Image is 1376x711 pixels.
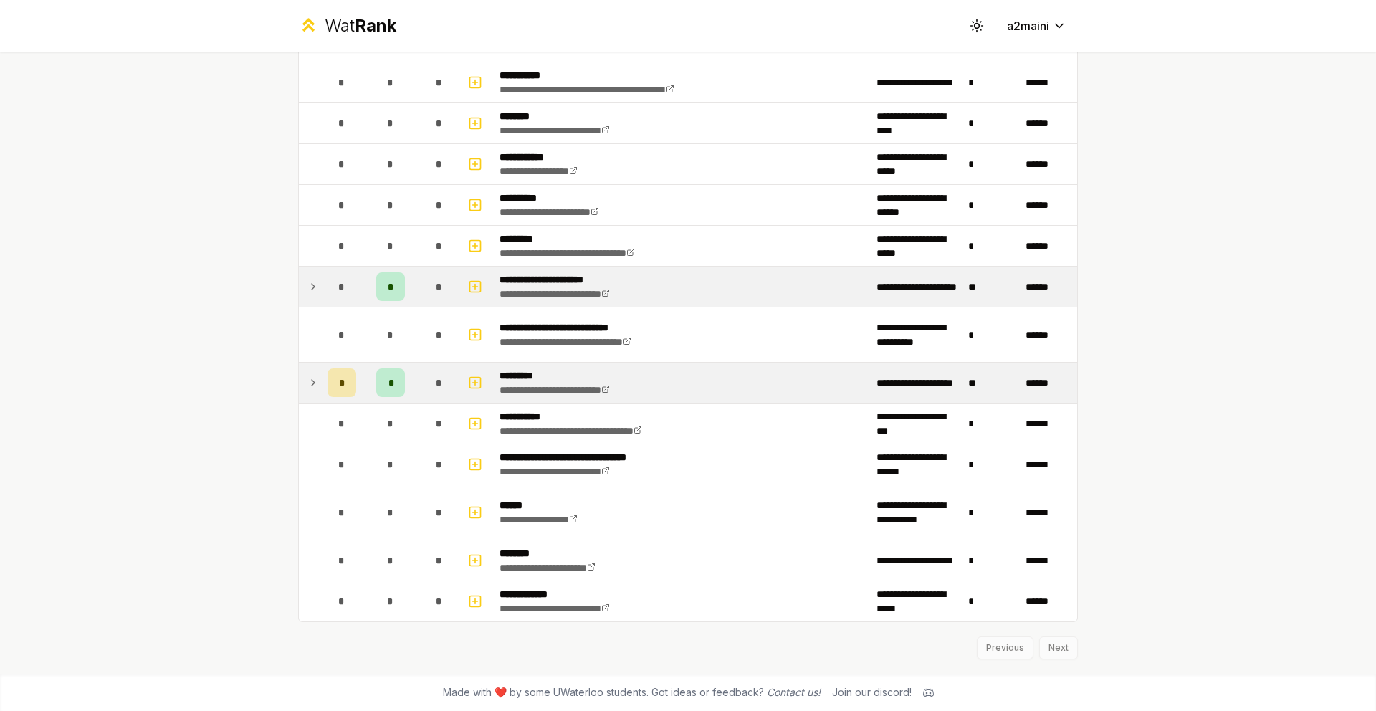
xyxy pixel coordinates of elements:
[995,13,1078,39] button: a2maini
[443,685,821,700] span: Made with ❤️ by some UWaterloo students. Got ideas or feedback?
[325,14,396,37] div: Wat
[355,15,396,36] span: Rank
[298,14,396,37] a: WatRank
[1007,17,1049,34] span: a2maini
[767,686,821,698] a: Contact us!
[832,685,912,700] div: Join our discord!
